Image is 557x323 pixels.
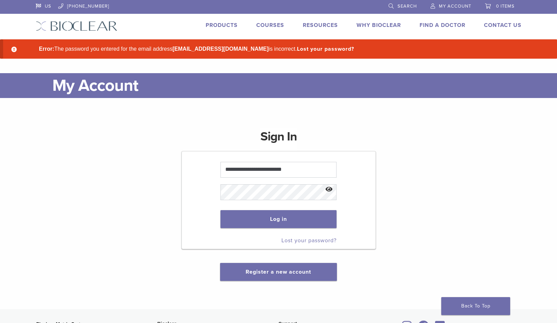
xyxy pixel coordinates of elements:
a: Lost your password? [281,237,337,244]
button: Log in [220,210,337,228]
strong: [EMAIL_ADDRESS][DOMAIN_NAME] [173,46,269,52]
a: Contact Us [484,22,522,29]
span: Search [398,3,417,9]
a: Lost your password? [297,46,354,52]
span: My Account [439,3,471,9]
h1: My Account [52,73,522,98]
strong: Error: [39,46,54,52]
img: Bioclear [36,21,117,31]
a: Courses [256,22,284,29]
span: 0 items [496,3,515,9]
li: The password you entered for the email address is incorrect. [36,45,532,53]
a: Back To Top [441,297,510,315]
a: Resources [303,22,338,29]
h1: Sign In [260,128,297,150]
a: Why Bioclear [357,22,401,29]
button: Show password [322,181,337,198]
a: Find A Doctor [420,22,465,29]
a: Register a new account [246,268,311,275]
button: Register a new account [220,263,337,281]
a: Products [206,22,238,29]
